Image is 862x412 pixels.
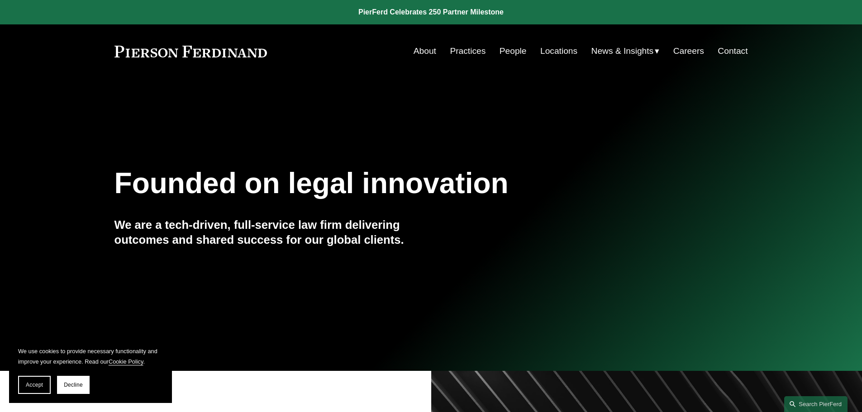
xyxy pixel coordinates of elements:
[9,337,172,403] section: Cookie banner
[114,218,431,247] h4: We are a tech-driven, full-service law firm delivering outcomes and shared success for our global...
[114,167,643,200] h1: Founded on legal innovation
[18,376,51,394] button: Accept
[414,43,436,60] a: About
[64,382,83,388] span: Decline
[540,43,577,60] a: Locations
[450,43,486,60] a: Practices
[18,346,163,367] p: We use cookies to provide necessary functionality and improve your experience. Read our .
[673,43,704,60] a: Careers
[718,43,748,60] a: Contact
[784,396,848,412] a: Search this site
[591,43,660,60] a: folder dropdown
[500,43,527,60] a: People
[109,358,143,365] a: Cookie Policy
[26,382,43,388] span: Accept
[57,376,90,394] button: Decline
[591,43,654,59] span: News & Insights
